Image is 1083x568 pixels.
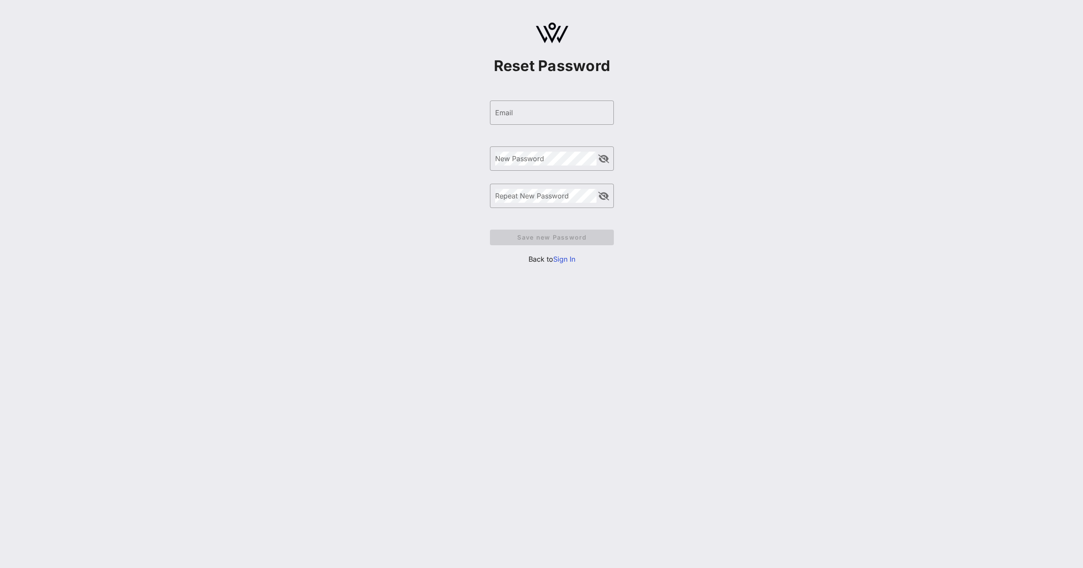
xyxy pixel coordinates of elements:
a: Sign In [553,255,575,263]
button: append icon [598,155,609,163]
p: Back to [490,254,614,264]
img: logo.svg [536,23,568,43]
h1: Reset Password [490,57,614,75]
button: append icon [598,192,609,201]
